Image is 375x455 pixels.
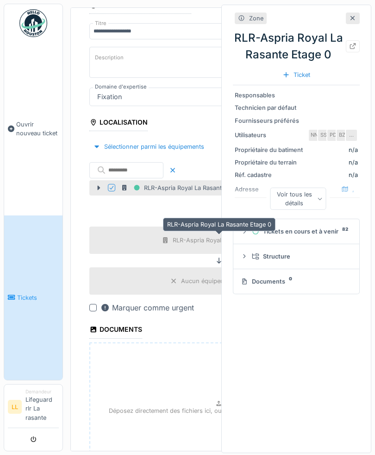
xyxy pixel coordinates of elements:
[121,182,248,194] div: RLR-Aspria Royal La Rasante Etage 0
[4,215,62,380] a: Tickets
[235,145,304,154] div: Propriétaire du batiment
[25,388,59,395] div: Demandeur
[308,158,358,167] div: n/a
[93,19,108,27] label: Titre
[345,129,358,142] div: …
[326,129,339,142] div: PD
[233,30,360,63] div: RLR-Aspria Royal La Rasante Etage 0
[109,406,330,415] p: Déposez directement des fichiers ici, ou cliquez pour sélectionner des fichiers
[235,131,304,139] div: Utilisateurs
[317,129,330,142] div: SS
[308,171,358,179] div: n/a
[270,188,326,210] div: Voir tous les détails
[235,171,304,179] div: Réf. cadastre
[94,92,126,102] div: Fixation
[25,388,59,426] li: Lifeguard rlr La rasante
[4,42,62,215] a: Ouvrir nouveau ticket
[16,120,59,138] span: Ouvrir nouveau ticket
[241,277,348,286] div: Documents
[163,218,275,231] div: RLR-Aspria Royal La Rasante Etage 0
[17,293,59,302] span: Tickets
[93,83,149,91] label: Domaine d'expertise
[349,145,358,154] div: n/a
[252,252,348,261] div: Structure
[181,277,268,285] div: Aucun équipement sélectionné
[249,14,263,23] div: Zone
[8,400,22,414] li: LL
[235,103,304,112] div: Technicien par défaut
[89,140,208,153] div: Sélectionner parmi les équipements
[337,183,358,196] div: ,
[252,227,348,236] div: Tickets en cours et à venir
[89,322,142,338] div: Documents
[235,158,304,167] div: Propriétaire du terrain
[8,388,59,428] a: LL DemandeurLifeguard rlr La rasante
[237,273,356,290] summary: Documents0
[89,115,148,131] div: Localisation
[235,116,304,125] div: Fournisseurs préférés
[237,223,356,240] summary: Tickets en cours et à venir82
[19,9,47,37] img: Badge_color-CXgf-gQk.svg
[308,129,321,142] div: NN
[235,91,304,100] div: Responsables
[93,52,125,63] label: Description
[173,236,277,245] div: RLR-Aspria Royal La Rasante Etage 0
[237,248,356,265] summary: Structure
[336,129,349,142] div: BZ
[279,69,314,81] div: Ticket
[100,302,194,313] div: Marquer comme urgent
